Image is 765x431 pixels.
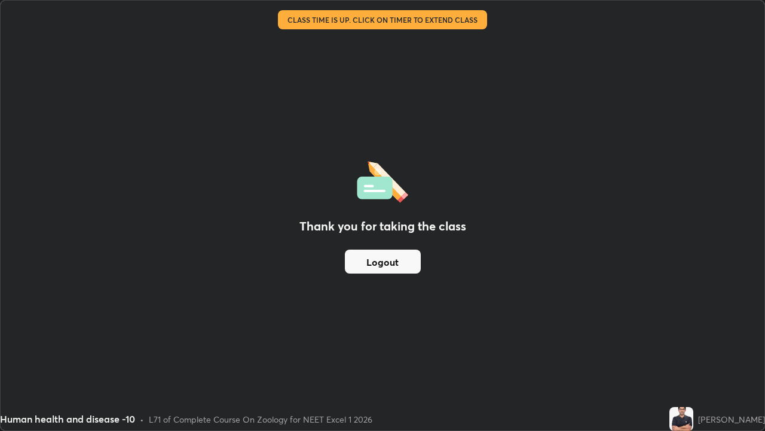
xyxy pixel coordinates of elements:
h2: Thank you for taking the class [299,217,466,235]
img: 2fec1a48125546c298987ccd91524ada.jpg [669,407,693,431]
div: • [140,413,144,426]
div: [PERSON_NAME] [698,413,765,426]
div: L71 of Complete Course On Zoology for NEET Excel 1 2026 [149,413,372,426]
img: offlineFeedback.1438e8b3.svg [357,157,408,203]
button: Logout [345,250,421,274]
